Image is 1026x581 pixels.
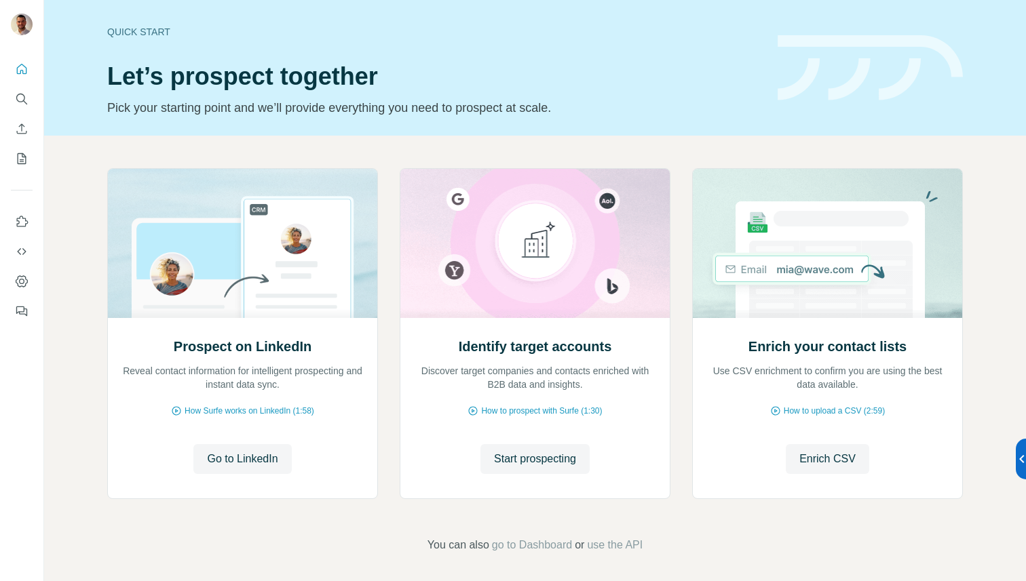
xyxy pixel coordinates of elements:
[174,337,311,356] h2: Prospect on LinkedIn
[748,337,907,356] h2: Enrich your contact lists
[11,117,33,141] button: Enrich CSV
[107,98,761,117] p: Pick your starting point and we’ll provide everything you need to prospect at scale.
[11,239,33,264] button: Use Surfe API
[492,537,572,553] button: go to Dashboard
[778,35,963,101] img: banner
[207,451,278,467] span: Go to LinkedIn
[121,364,364,391] p: Reveal contact information for intelligent prospecting and instant data sync.
[480,444,590,474] button: Start prospecting
[193,444,291,474] button: Go to LinkedIn
[494,451,576,467] span: Start prospecting
[481,405,602,417] span: How to prospect with Surfe (1:30)
[427,537,489,553] span: You can also
[11,146,33,171] button: My lists
[11,87,33,111] button: Search
[459,337,612,356] h2: Identify target accounts
[185,405,314,417] span: How Surfe works on LinkedIn (1:58)
[11,209,33,234] button: Use Surfe on LinkedIn
[587,537,643,553] button: use the API
[414,364,656,391] p: Discover target companies and contacts enriched with B2B data and insights.
[786,444,869,474] button: Enrich CSV
[706,364,949,391] p: Use CSV enrichment to confirm you are using the best data available.
[11,14,33,35] img: Avatar
[11,57,33,81] button: Quick start
[575,537,584,553] span: or
[107,25,761,39] div: Quick start
[784,405,885,417] span: How to upload a CSV (2:59)
[107,169,378,318] img: Prospect on LinkedIn
[11,269,33,294] button: Dashboard
[799,451,856,467] span: Enrich CSV
[11,299,33,323] button: Feedback
[692,169,963,318] img: Enrich your contact lists
[107,63,761,90] h1: Let’s prospect together
[400,169,670,318] img: Identify target accounts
